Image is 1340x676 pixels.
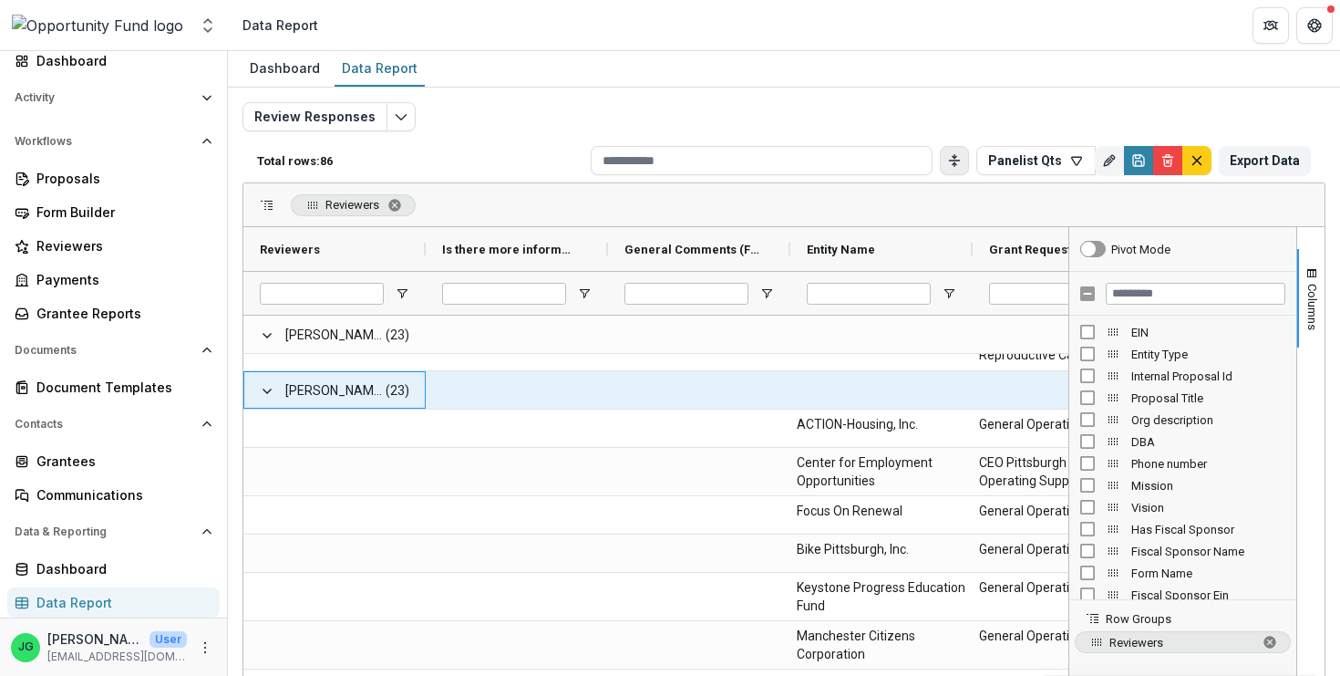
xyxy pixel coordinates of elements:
[242,16,318,35] div: Data Report
[7,163,220,193] a: Proposals
[1069,584,1296,606] div: Fiscal Sponsor Ein Column
[15,91,194,104] span: Activity
[797,454,966,490] span: Center for Employment Opportunities
[989,283,1113,305] input: Grant Request Name (GRANT_PROP_TITLE) Filter Input
[797,579,966,615] span: Keystone Progress Education Fund
[979,503,1149,521] span: General Operating Support
[1131,369,1285,383] span: Internal Proposal Id
[979,628,1149,646] span: General Operating Support
[36,485,205,504] div: Communications
[1131,391,1285,405] span: Proposal Title
[335,51,425,87] a: Data Report
[194,637,216,659] button: More
[235,12,325,38] nav: breadcrumb
[7,588,220,618] a: Data Report
[291,194,416,216] span: Reviewers. Press ENTER to sort. Press DELETE to remove
[1252,7,1289,44] button: Partners
[36,236,205,255] div: Reviewers
[242,102,387,131] button: Review Responses
[7,336,220,365] button: Open Documents
[7,265,220,295] a: Payments
[36,203,205,222] div: Form Builder
[15,525,194,538] span: Data & Reporting
[1075,631,1291,653] span: Reviewers. Press ENTER to sort. Press DELETE to remove
[36,304,205,323] div: Grantee Reports
[242,51,327,87] a: Dashboard
[1182,146,1211,175] button: default
[1069,452,1296,474] div: Phone number Column
[1106,283,1285,305] input: Filter Columns Input
[942,286,956,301] button: Open Filter Menu
[242,55,327,81] div: Dashboard
[979,579,1149,598] span: General Operating Support
[36,593,205,612] div: Data Report
[1131,567,1285,580] span: Form Name
[759,286,774,301] button: Open Filter Menu
[1131,435,1285,449] span: DBA
[979,416,1149,434] span: General Operating Support
[285,372,384,410] span: [PERSON_NAME] Yahoo <[EMAIL_ADDRESS][DOMAIN_NAME]> <[EMAIL_ADDRESS][DOMAIN_NAME]>
[1131,523,1285,536] span: Has Fiscal Sponsor
[442,283,566,305] input: Is there more information you need from the organization? (FORMATTED_TEXT) Filter Input
[260,243,320,256] span: Reviewers
[624,243,759,256] span: General Comments (FORMATTED_TEXT)
[1131,479,1285,493] span: Mission
[1131,457,1285,471] span: Phone number
[7,410,220,439] button: Open Contacts
[807,243,875,256] span: Entity Name
[1069,365,1296,387] div: Internal Proposal Id Column
[47,649,187,665] p: [EMAIL_ADDRESS][DOMAIN_NAME]
[1305,284,1319,330] span: Columns
[387,102,416,131] button: Edit selected report
[36,559,205,578] div: Dashboard
[797,628,966,663] span: Manchester Citizens Corporation
[1095,146,1124,175] button: Rename
[7,446,220,476] a: Grantees
[442,243,577,256] span: Is there more information you need from the organization? (FORMATTED_TEXT)
[979,541,1149,559] span: General Operating Support
[1296,7,1333,44] button: Get Help
[257,154,583,168] p: Total rows: 86
[1131,413,1285,427] span: Org description
[1069,474,1296,496] div: Mission Column
[36,51,205,70] div: Dashboard
[7,372,220,402] a: Document Templates
[7,231,220,261] a: Reviewers
[386,372,409,410] span: (23)
[36,452,205,471] div: Grantees
[18,641,34,653] div: Jake Goodman
[807,283,931,305] input: Entity Name Filter Input
[1069,518,1296,540] div: Has Fiscal Sponsor Column
[149,631,187,648] p: User
[797,416,966,434] span: ACTION-Housing, Inc.
[7,127,220,156] button: Open Workflows
[7,480,220,510] a: Communications
[979,454,1149,490] span: CEO Pittsburgh General Operating Support
[1069,562,1296,584] div: Form Name Column
[47,629,142,649] p: [PERSON_NAME]
[577,286,592,301] button: Open Filter Menu
[36,169,205,188] div: Proposals
[15,344,194,357] span: Documents
[7,197,220,227] a: Form Builder
[1106,612,1171,626] span: Row Groups
[395,286,409,301] button: Open Filter Menu
[195,7,221,44] button: Open entity switcher
[15,418,194,431] span: Contacts
[1131,501,1285,515] span: Vision
[260,283,384,305] input: Reviewers Filter Input
[1219,146,1311,175] button: Export Data
[36,378,205,397] div: Document Templates
[285,317,384,354] span: [PERSON_NAME] <[EMAIL_ADDRESS][DOMAIN_NAME]> <[EMAIL_ADDRESS][DOMAIN_NAME]>
[1131,326,1285,339] span: EIN
[797,541,966,559] span: Bike Pittsburgh, Inc.
[1131,588,1285,602] span: Fiscal Sponsor Ein
[1109,636,1254,650] span: Reviewers
[7,298,220,328] a: Grantee Reports
[1069,387,1296,409] div: Proposal Title Column
[1069,343,1296,365] div: Entity Type Column
[7,554,220,584] a: Dashboard
[325,198,379,212] span: Reviewers
[1069,496,1296,518] div: Vision Column
[7,46,220,76] a: Dashboard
